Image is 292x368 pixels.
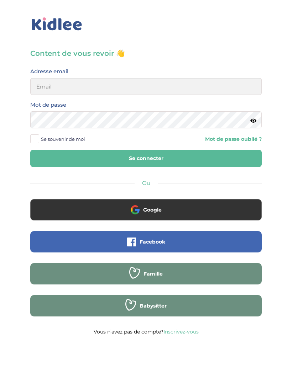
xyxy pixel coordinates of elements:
[30,295,262,316] button: Babysitter
[30,78,262,95] input: Email
[30,263,262,284] button: Famille
[30,199,262,220] button: Google
[205,136,262,143] a: Mot de passe oublié ?
[30,16,84,32] img: logo_kidlee_bleu
[127,238,136,246] img: facebook.png
[41,134,85,144] span: Se souvenir de moi
[30,243,262,250] a: Facebook
[30,150,262,167] button: Se connecter
[163,329,199,335] a: Inscrivez-vous
[142,180,150,186] span: Ou
[140,302,167,309] span: Babysitter
[143,206,162,213] span: Google
[140,238,165,245] span: Facebook
[30,231,262,252] button: Facebook
[30,211,262,218] a: Google
[30,275,262,282] a: Famille
[144,270,163,277] span: Famille
[30,48,262,58] h3: Content de vous revoir 👋
[30,67,68,76] label: Adresse email
[30,307,262,314] a: Babysitter
[131,205,140,214] img: google.png
[30,327,262,336] p: Vous n’avez pas de compte?
[30,100,66,110] label: Mot de passe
